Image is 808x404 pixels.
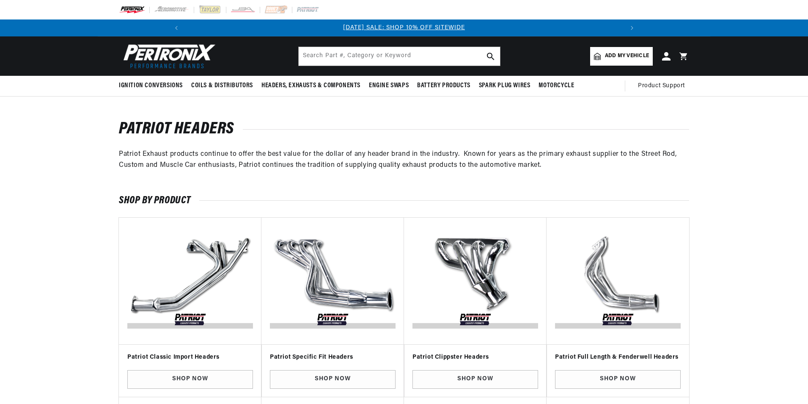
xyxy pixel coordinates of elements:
summary: Headers, Exhausts & Components [257,76,365,96]
summary: Battery Products [413,76,475,96]
h3: Patriot Clippster Headers [412,353,538,362]
a: Add my vehicle [590,47,653,66]
span: Motorcycle [539,81,574,90]
span: Product Support [638,81,685,91]
summary: Product Support [638,76,689,96]
p: Patriot Exhaust products continue to offer the best value for the dollar of any header brand in t... [119,149,689,171]
summary: Coils & Distributors [187,76,257,96]
button: search button [481,47,500,66]
span: Spark Plug Wires [479,81,530,90]
div: Announcement [185,23,624,33]
h2: SHOP BY PRODUCT [119,196,689,205]
h1: Patriot Headers [119,122,689,136]
img: Patriot-Fenderwell-111-v1590437195265.jpg [555,226,681,336]
span: Headers, Exhausts & Components [261,81,360,90]
button: Translation missing: en.sections.announcements.next_announcement [624,19,640,36]
summary: Engine Swaps [365,76,413,96]
a: Shop Now [127,370,253,389]
img: Patriot-Classic-Import-Headers-v1588104940254.jpg [127,226,253,336]
h3: Patriot Specific Fit Headers [270,353,396,362]
span: Coils & Distributors [191,81,253,90]
img: Patriot-Clippster-Headers-v1588104121313.jpg [412,226,538,336]
h3: Patriot Full Length & Fenderwell Headers [555,353,681,362]
summary: Motorcycle [534,76,578,96]
h3: Patriot Classic Import Headers [127,353,253,362]
button: Translation missing: en.sections.announcements.previous_announcement [168,19,185,36]
a: Shop Now [412,370,538,389]
span: Engine Swaps [369,81,409,90]
a: Shop Now [270,370,396,389]
span: Ignition Conversions [119,81,183,90]
a: Shop Now [555,370,681,389]
div: 1 of 3 [185,23,624,33]
span: Add my vehicle [605,52,649,60]
summary: Ignition Conversions [119,76,187,96]
input: Search Part #, Category or Keyword [299,47,500,66]
summary: Spark Plug Wires [475,76,535,96]
a: [DATE] SALE: SHOP 10% OFF SITEWIDE [343,25,465,31]
slideshow-component: Translation missing: en.sections.announcements.announcement_bar [98,19,710,36]
span: Battery Products [417,81,470,90]
img: Pertronix [119,42,216,71]
img: Patriot-Specific-Fit-Headers-v1588104112434.jpg [270,226,396,336]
